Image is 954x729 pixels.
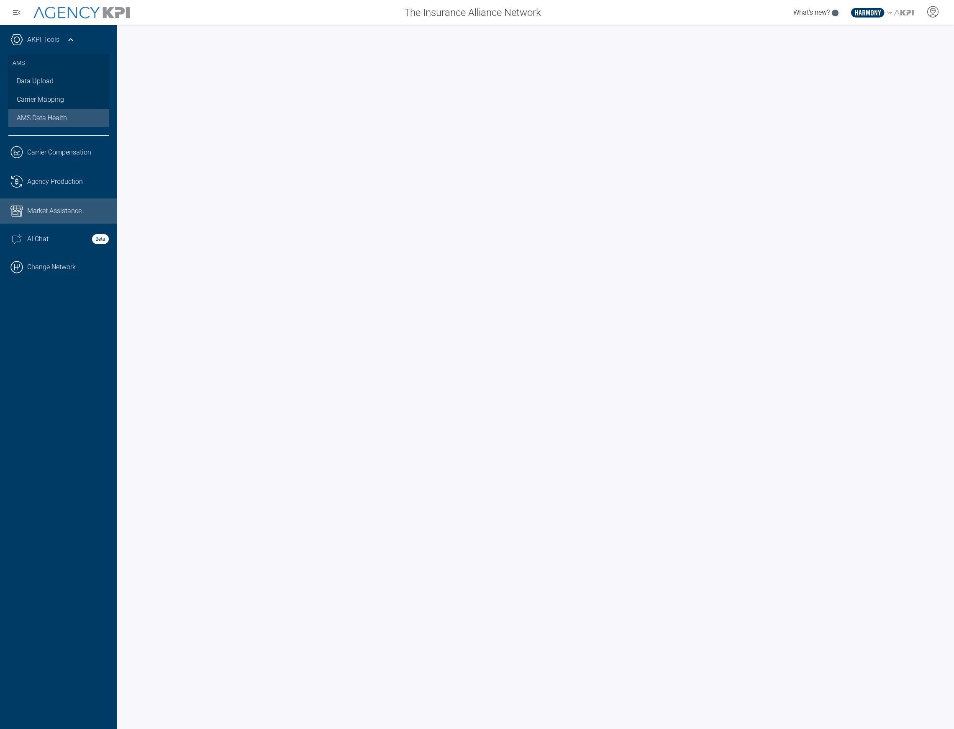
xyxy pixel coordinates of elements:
a: Data Upload [8,72,109,90]
span: AMS Data Health [17,113,67,123]
a: AMS Data Health [8,109,109,127]
a: AKPI Tools [27,35,59,45]
span: The Insurance Alliance Network [404,5,541,20]
span: What's new? [793,8,830,16]
h3: AMS [13,54,105,72]
strong: Beta [92,234,109,244]
a: Carrier Mapping [8,90,109,109]
span: AI Chat [27,234,49,244]
span: Agency Production [27,177,83,187]
img: AgencyKPI [33,7,130,19]
span: Market Assistance [27,206,82,216]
